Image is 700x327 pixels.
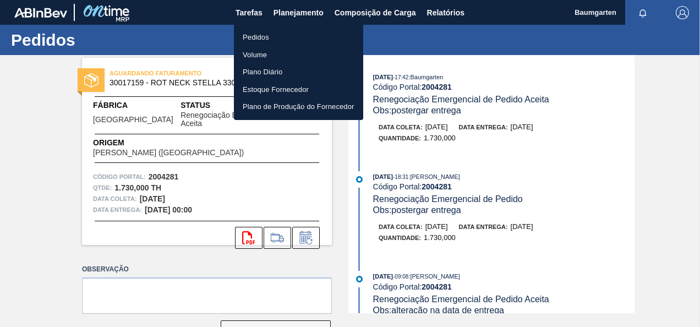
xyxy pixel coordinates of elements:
[234,98,363,116] a: Plano de Produção do Fornecedor
[234,63,363,81] a: Plano Diário
[234,29,363,46] a: Pedidos
[234,46,363,64] a: Volume
[234,81,363,99] a: Estoque Fornecedor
